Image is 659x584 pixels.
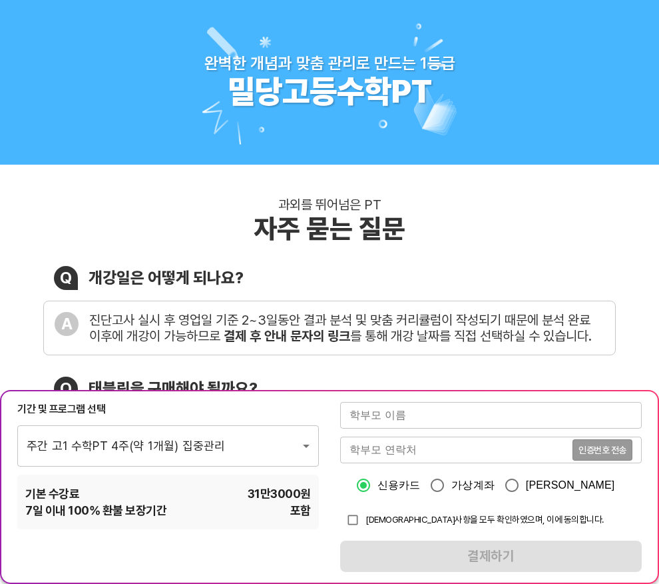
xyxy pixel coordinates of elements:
[365,514,604,525] span: [DEMOGRAPHIC_DATA]사항을 모두 확인하였으며, 이에 동의합니다.
[17,402,319,417] div: 기간 및 프로그램 선택
[526,477,615,493] span: [PERSON_NAME]
[55,312,79,336] div: A
[204,53,455,73] div: 완벽한 개념과 맞춤 관리로 만드는 1등급
[228,73,432,111] div: 밀당고등수학PT
[451,477,495,493] span: 가상계좌
[290,502,311,519] span: 포함
[54,377,78,401] div: Q
[248,485,311,502] span: 31만3000 원
[377,477,421,493] span: 신용카드
[340,402,642,429] input: 학부모 이름을 입력해주세요
[89,379,258,398] div: 태블릿을 구매해야 될까요?
[54,266,78,290] div: Q
[89,268,244,287] div: 개강일은 어떻게 되나요?
[17,425,319,466] div: 주간 고1 수학PT 4주(약 1개월) 집중관리
[278,197,381,213] div: 과외를 뛰어넘은 PT
[340,437,572,463] input: 학부모 연락처를 입력해주세요
[25,485,79,502] span: 기본 수강료
[89,312,604,344] div: 진단고사 실시 후 영업일 기준 2~3일동안 결과 분석 및 맞춤 커리큘럼이 작성되기 때문에 분석 완료 이후에 개강이 가능하므로 를 통해 개강 날짜를 직접 선택하실 수 있습니다.
[224,328,350,344] b: 결제 후 안내 문자의 링크
[25,502,166,519] span: 7 일 이내 100% 환불 보장기간
[254,213,405,245] div: 자주 묻는 질문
